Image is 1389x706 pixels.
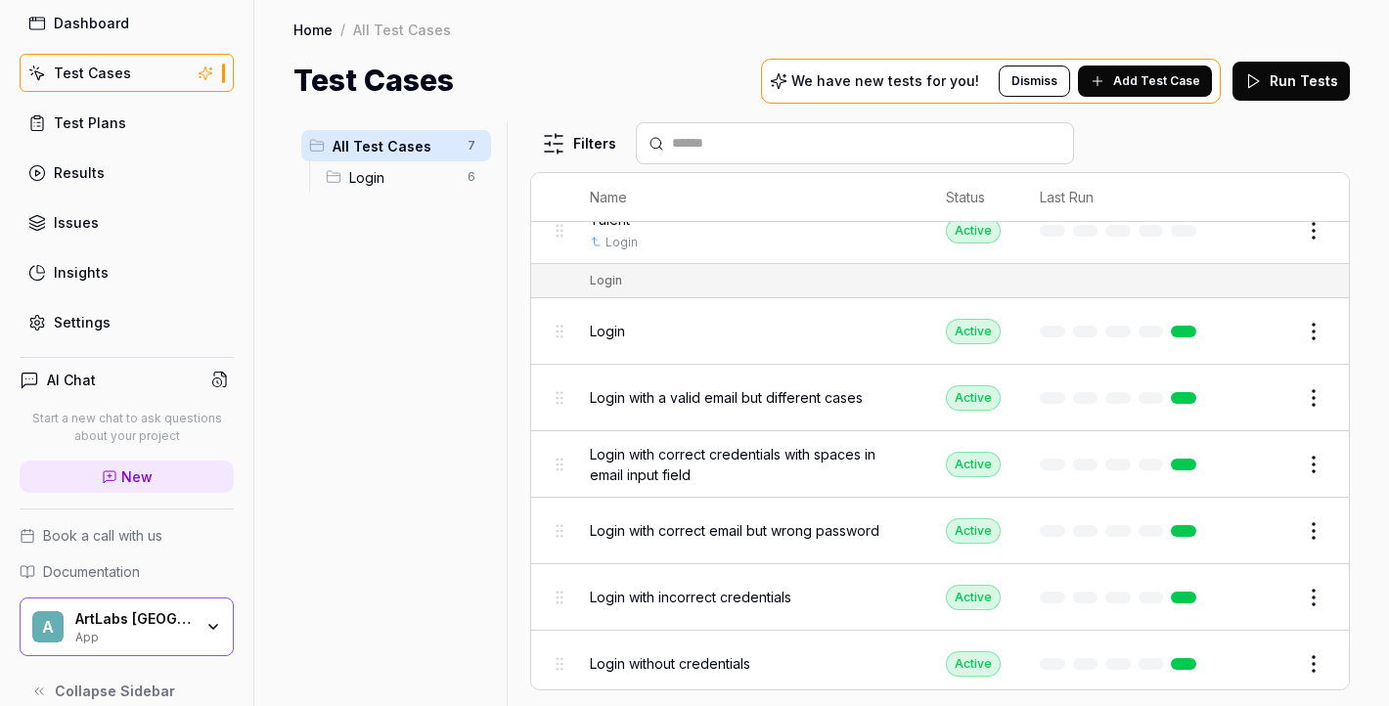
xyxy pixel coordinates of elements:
[20,203,234,242] a: Issues
[20,410,234,445] p: Start a new chat to ask questions about your project
[293,20,333,39] a: Home
[54,212,99,233] div: Issues
[54,312,111,332] div: Settings
[20,154,234,192] a: Results
[531,365,1349,431] tr: Login with a valid email but different casesActive
[20,4,234,42] a: Dashboard
[43,525,162,546] span: Book a call with us
[54,112,126,133] div: Test Plans
[946,585,1001,610] div: Active
[946,518,1001,544] div: Active
[590,587,791,607] span: Login with incorrect credentials
[946,319,1001,344] div: Active
[43,561,140,582] span: Documentation
[353,20,451,39] div: All Test Cases
[333,136,456,156] span: All Test Cases
[590,520,879,541] span: Login with correct email but wrong password
[20,253,234,291] a: Insights
[590,387,863,408] span: Login with a valid email but different cases
[20,597,234,656] button: AArtLabs [GEOGRAPHIC_DATA]App
[1113,72,1200,90] span: Add Test Case
[349,167,456,188] span: Login
[590,444,907,485] span: Login with correct credentials with spaces in email input field
[531,498,1349,564] tr: Login with correct email but wrong passwordActive
[590,653,750,674] span: Login without credentials
[531,631,1349,696] tr: Login without credentialsActive
[20,54,234,92] a: Test Cases
[605,234,638,251] a: Login
[999,66,1070,97] button: Dismiss
[460,134,483,157] span: 7
[54,13,129,33] div: Dashboard
[570,173,926,222] th: Name
[20,561,234,582] a: Documentation
[1078,66,1212,97] button: Add Test Case
[1232,62,1350,101] button: Run Tests
[47,370,96,390] h4: AI Chat
[54,63,131,83] div: Test Cases
[531,198,1349,264] tr: TalentLoginActive
[926,173,1020,222] th: Status
[531,564,1349,631] tr: Login with incorrect credentialsActive
[121,466,153,487] span: New
[20,104,234,142] a: Test Plans
[75,610,193,628] div: ArtLabs Europe
[293,59,454,103] h1: Test Cases
[531,431,1349,498] tr: Login with correct credentials with spaces in email input fieldActive
[32,611,64,642] span: A
[1020,173,1224,222] th: Last Run
[791,74,979,88] p: We have new tests for you!
[530,124,628,163] button: Filters
[946,218,1001,243] div: Active
[531,298,1349,365] tr: LoginActive
[946,385,1001,411] div: Active
[340,20,345,39] div: /
[20,303,234,341] a: Settings
[75,628,193,643] div: App
[20,461,234,493] a: New
[460,165,483,189] span: 6
[318,161,491,193] div: Drag to reorderLogin6
[590,321,625,341] span: Login
[946,452,1001,477] div: Active
[54,162,105,183] div: Results
[20,525,234,546] a: Book a call with us
[54,262,109,283] div: Insights
[946,651,1001,677] div: Active
[590,272,622,289] div: Login
[55,681,175,701] span: Collapse Sidebar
